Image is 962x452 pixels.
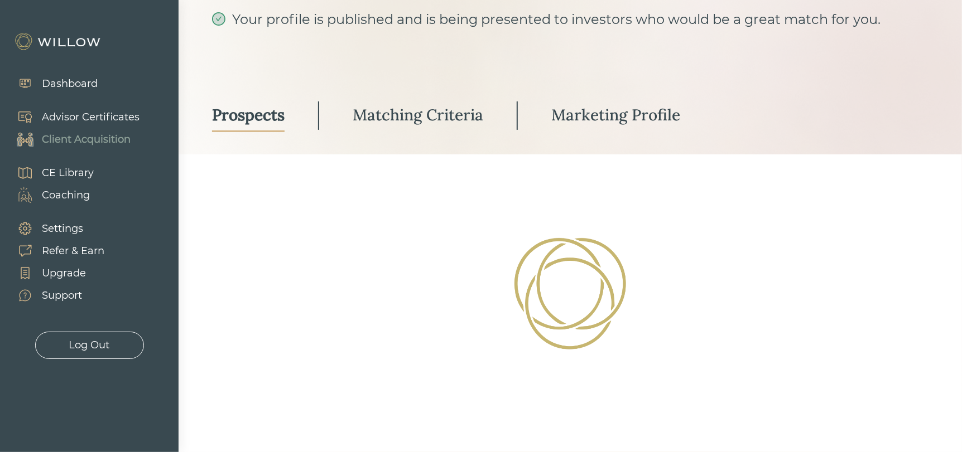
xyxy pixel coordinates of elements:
[353,99,483,132] a: Matching Criteria
[42,166,94,181] div: CE Library
[42,244,104,259] div: Refer & Earn
[212,99,285,132] a: Prospects
[42,288,82,303] div: Support
[42,76,98,91] div: Dashboard
[212,9,929,70] div: Your profile is published and is being presented to investors who would be a great match for you.
[6,217,104,240] a: Settings
[551,99,680,132] a: Marketing Profile
[42,266,86,281] div: Upgrade
[42,188,90,203] div: Coaching
[212,105,285,125] div: Prospects
[6,106,140,128] a: Advisor Certificates
[14,33,103,51] img: Willow
[42,221,83,236] div: Settings
[212,12,225,26] span: check-circle
[353,105,483,125] div: Matching Criteria
[6,162,94,184] a: CE Library
[508,231,632,356] img: Loading!
[6,262,104,284] a: Upgrade
[6,128,140,150] a: Client Acquisition
[6,240,104,262] a: Refer & Earn
[6,184,94,206] a: Coaching
[42,132,131,147] div: Client Acquisition
[6,72,98,95] a: Dashboard
[551,105,680,125] div: Marketing Profile
[42,110,140,125] div: Advisor Certificates
[69,338,110,353] div: Log Out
